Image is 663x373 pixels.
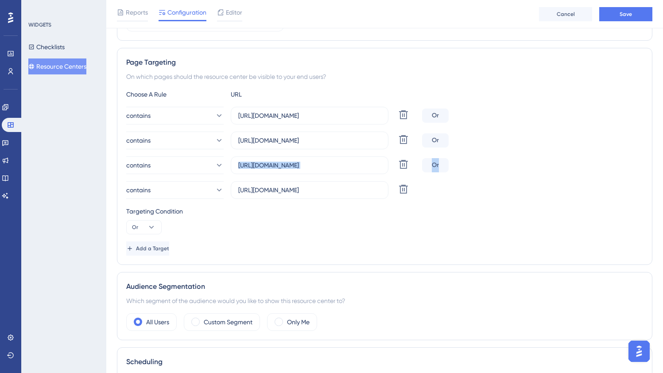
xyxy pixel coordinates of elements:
button: contains [126,156,224,174]
div: Audience Segmentation [126,281,643,292]
span: contains [126,135,151,146]
div: Choose A Rule [126,89,224,100]
div: Targeting Condition [126,206,643,217]
div: Scheduling [126,357,643,367]
input: yourwebsite.com/path [238,185,381,195]
span: Reports [126,7,148,18]
div: On which pages should the resource center be visible to your end users? [126,71,643,82]
button: Add a Target [126,241,169,256]
span: Configuration [167,7,206,18]
div: URL [231,89,328,100]
div: Or [422,133,449,148]
span: contains [126,110,151,121]
button: Cancel [539,7,592,21]
button: Save [599,7,652,21]
input: yourwebsite.com/path [238,136,381,145]
div: Which segment of the audience would you like to show this resource center to? [126,295,643,306]
div: Or [422,158,449,172]
span: Or [132,224,138,231]
span: contains [126,160,151,171]
label: Custom Segment [204,317,252,327]
button: Resource Centers [28,58,86,74]
button: contains [126,181,224,199]
button: Checklists [28,39,65,55]
span: Add a Target [136,245,169,252]
label: All Users [146,317,169,327]
button: contains [126,107,224,124]
span: contains [126,185,151,195]
span: Save [620,11,632,18]
input: yourwebsite.com/path [238,111,381,120]
span: Cancel [557,11,575,18]
button: Or [126,220,162,234]
div: Or [422,109,449,123]
div: Page Targeting [126,57,643,68]
label: Only Me [287,317,310,327]
div: WIDGETS [28,21,51,28]
span: Editor [226,7,242,18]
input: yourwebsite.com/path [238,160,381,170]
iframe: UserGuiding AI Assistant Launcher [626,338,652,365]
button: contains [126,132,224,149]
